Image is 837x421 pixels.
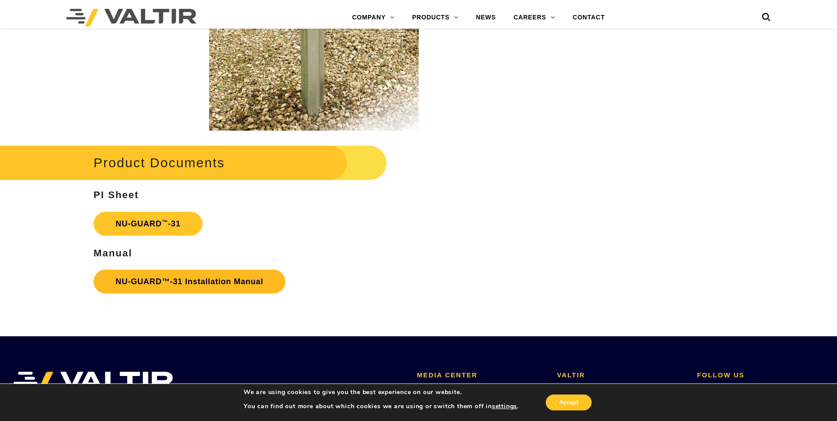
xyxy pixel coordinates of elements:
a: PRODUCTS [403,9,467,26]
a: CAREERS [505,9,564,26]
a: NEWS [467,9,505,26]
button: settings [492,402,517,410]
img: Valtir [66,9,196,26]
h2: VALTIR [557,372,683,379]
strong: PI Sheet [94,189,139,200]
a: COMPANY [343,9,403,26]
sup: ™ [161,219,168,226]
img: VALTIR [13,372,173,394]
strong: NU-GUARD -31 [116,219,180,228]
strong: Manual [94,248,132,259]
h2: MEDIA CENTER [417,372,544,379]
a: NU-GUARD™-31 [94,212,203,236]
h2: FOLLOW US [697,372,824,379]
p: You can find out more about which cookies we are using or switch them off in . [244,402,519,410]
button: Accept [546,395,592,410]
a: NU-GUARD™-31 Installation Manual [94,270,285,293]
p: We are using cookies to give you the best experience on our website. [244,388,519,396]
a: CONTACT [564,9,614,26]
